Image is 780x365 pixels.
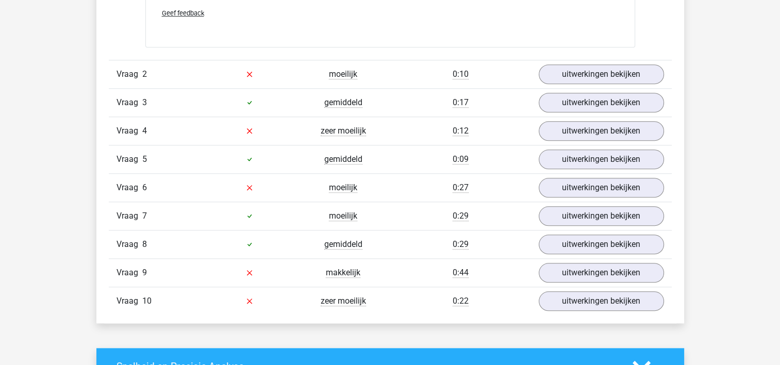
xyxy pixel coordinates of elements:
span: gemiddeld [324,154,362,164]
span: Vraag [117,267,142,279]
span: 0:44 [453,268,469,278]
span: 0:22 [453,296,469,306]
span: 4 [142,126,147,136]
a: uitwerkingen bekijken [539,178,664,197]
span: 6 [142,182,147,192]
span: 0:27 [453,182,469,193]
span: gemiddeld [324,239,362,250]
span: Vraag [117,210,142,222]
span: 0:10 [453,69,469,79]
span: 5 [142,154,147,164]
a: uitwerkingen bekijken [539,206,664,226]
span: 0:12 [453,126,469,136]
a: uitwerkingen bekijken [539,291,664,311]
span: zeer moeilijk [321,296,366,306]
span: 7 [142,211,147,221]
a: uitwerkingen bekijken [539,235,664,254]
span: Vraag [117,295,142,307]
span: 8 [142,239,147,249]
span: zeer moeilijk [321,126,366,136]
span: 0:17 [453,97,469,108]
span: Vraag [117,96,142,109]
span: moeilijk [329,69,357,79]
a: uitwerkingen bekijken [539,263,664,283]
span: 2 [142,69,147,79]
span: makkelijk [326,268,360,278]
span: gemiddeld [324,97,362,108]
span: Vraag [117,153,142,165]
span: Vraag [117,68,142,80]
span: moeilijk [329,211,357,221]
span: Vraag [117,238,142,251]
span: Vraag [117,125,142,137]
a: uitwerkingen bekijken [539,64,664,84]
a: uitwerkingen bekijken [539,150,664,169]
span: 0:09 [453,154,469,164]
a: uitwerkingen bekijken [539,93,664,112]
span: 10 [142,296,152,306]
a: uitwerkingen bekijken [539,121,664,141]
span: Geef feedback [162,9,204,17]
span: moeilijk [329,182,357,193]
span: Vraag [117,181,142,194]
span: 0:29 [453,211,469,221]
span: 0:29 [453,239,469,250]
span: 9 [142,268,147,277]
span: 3 [142,97,147,107]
